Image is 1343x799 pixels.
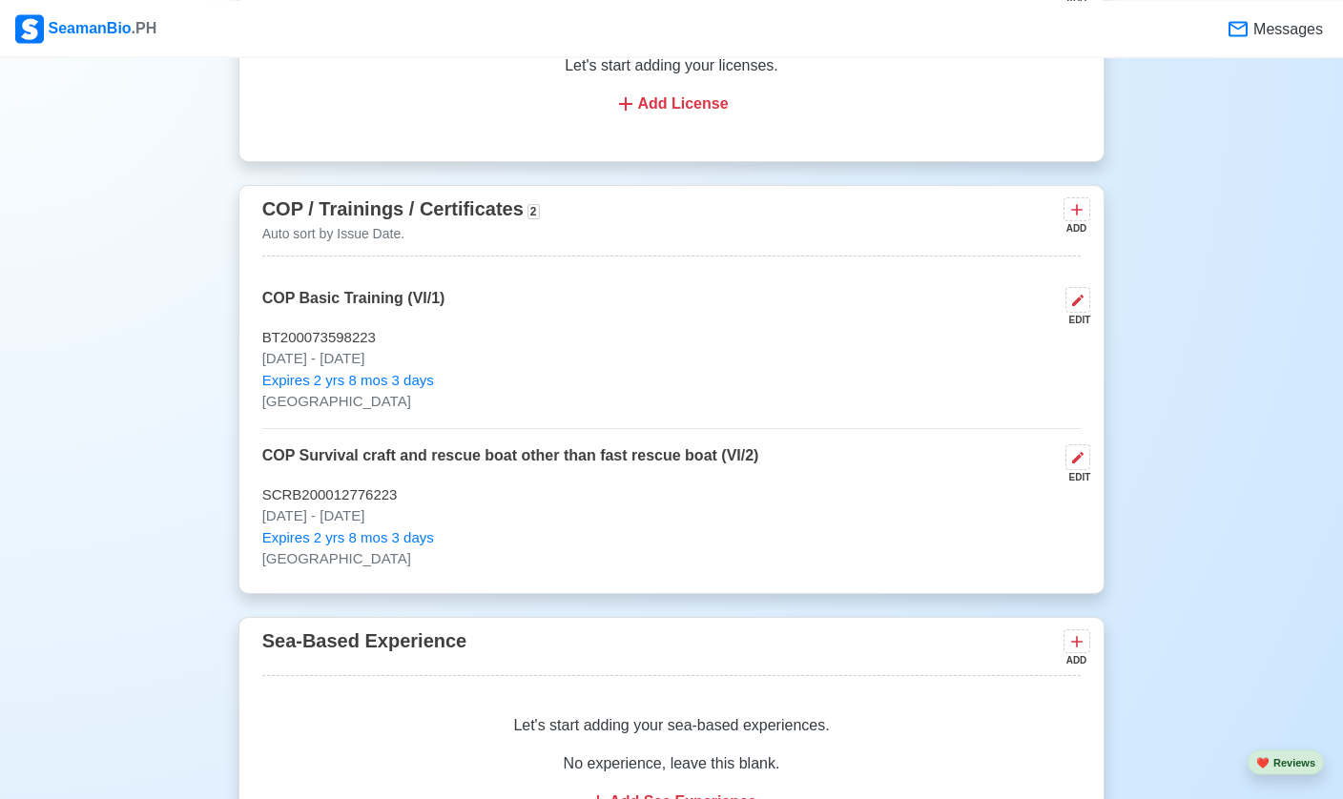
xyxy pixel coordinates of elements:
[262,287,445,327] p: COP Basic Training (VI/1)
[262,548,1082,570] p: [GEOGRAPHIC_DATA]
[262,630,467,651] span: Sea-Based Experience
[262,198,524,219] span: COP / Trainings / Certificates
[285,92,1059,115] div: Add License
[285,752,1059,775] p: No experience, leave this blank.
[285,714,1059,737] p: Let's start adding your sea-based experiences.
[1064,221,1086,236] div: ADD
[1058,313,1090,327] div: EDIT
[15,14,44,43] img: Logo
[262,391,1082,413] p: [GEOGRAPHIC_DATA]
[1064,653,1086,667] div: ADD
[262,527,434,549] span: Expires 2 yrs 8 mos 3 days
[1256,756,1270,768] span: heart
[262,327,1082,349] p: BT200073598223
[15,14,156,43] div: SeamanBio
[262,224,540,244] p: Auto sort by Issue Date.
[262,505,1082,527] p: [DATE] - [DATE]
[1248,749,1324,775] button: heartReviews
[132,19,157,35] span: .PH
[527,204,540,219] span: 2
[262,484,1082,506] p: SCRB200012776223
[262,348,1082,370] p: [DATE] - [DATE]
[285,54,1059,77] p: Let's start adding your licenses.
[1250,17,1323,40] span: Messages
[262,444,759,484] p: COP Survival craft and rescue boat other than fast rescue boat (VI/2)
[1058,470,1090,484] div: EDIT
[262,370,434,392] span: Expires 2 yrs 8 mos 3 days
